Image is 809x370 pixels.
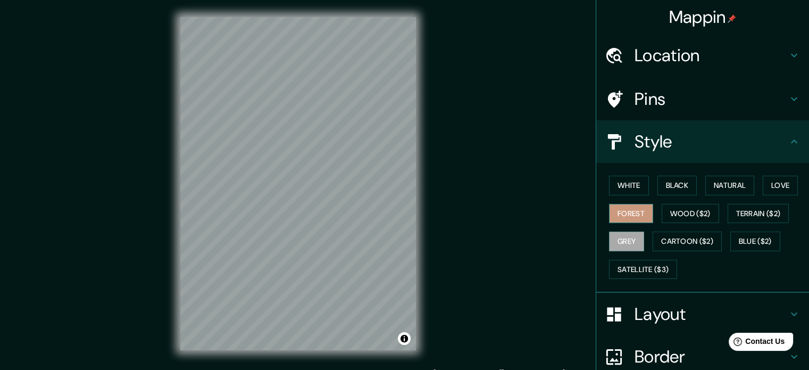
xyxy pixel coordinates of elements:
div: Layout [596,293,809,335]
button: Blue ($2) [730,232,780,251]
button: Terrain ($2) [728,204,789,224]
h4: Location [635,45,788,66]
button: Toggle attribution [398,332,411,345]
div: Location [596,34,809,77]
h4: Mappin [669,6,737,28]
button: White [609,176,649,195]
button: Natural [705,176,754,195]
h4: Border [635,346,788,367]
img: pin-icon.png [728,14,736,23]
div: Style [596,120,809,163]
button: Black [657,176,697,195]
h4: Pins [635,88,788,110]
iframe: Help widget launcher [714,328,797,358]
button: Love [763,176,798,195]
h4: Style [635,131,788,152]
h4: Layout [635,303,788,325]
button: Satellite ($3) [609,260,677,279]
button: Forest [609,204,653,224]
button: Cartoon ($2) [653,232,722,251]
button: Wood ($2) [662,204,719,224]
button: Grey [609,232,644,251]
canvas: Map [180,17,416,350]
div: Pins [596,78,809,120]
